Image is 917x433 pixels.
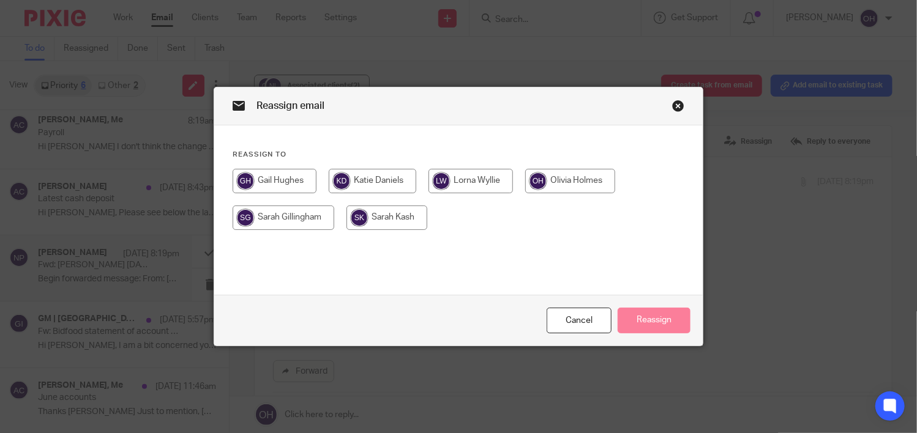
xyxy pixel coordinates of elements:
div: Close this dialog window [547,308,612,334]
h4: Reassign to [233,150,684,160]
span: Reassign email [256,101,324,111]
div: Sent from my iPhone [24,49,537,74]
button: Reassign [618,308,691,334]
div: Close this dialog window [672,100,684,112]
